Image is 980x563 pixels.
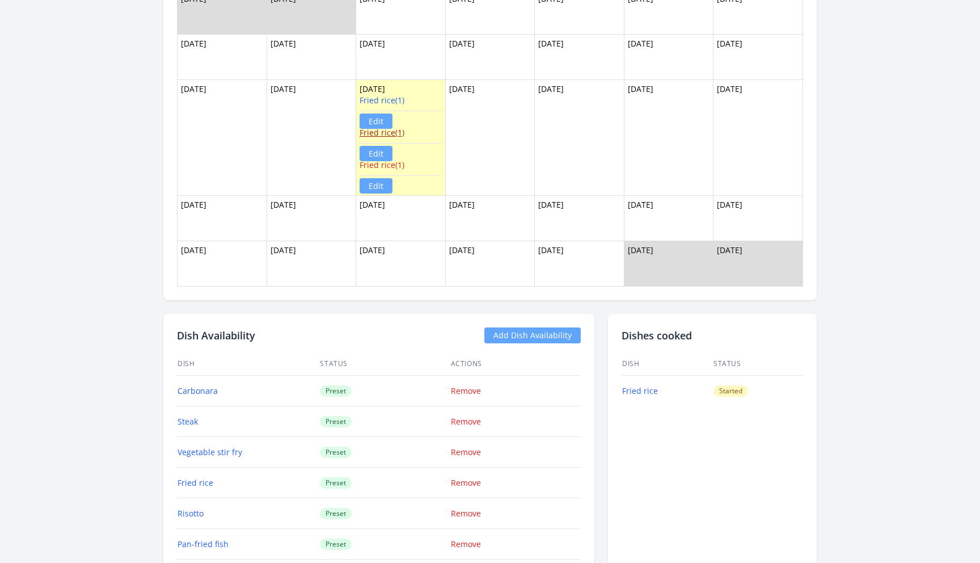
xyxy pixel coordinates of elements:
td: [DATE] [713,241,803,287]
th: Status [713,352,803,376]
a: Fried rice [622,385,658,396]
a: Risotto [178,508,204,519]
h2: Dishes cooked [622,327,803,343]
td: [DATE] [178,241,267,287]
span: Started [713,385,748,397]
td: [DATE] [267,241,356,287]
span: Preset [320,447,352,458]
a: Carbonara [178,385,218,396]
span: Preset [320,385,352,397]
td: [DATE] [713,80,803,196]
td: [DATE] [535,80,624,196]
td: [DATE] [624,241,713,287]
a: Remove [451,508,481,519]
th: Dish [622,352,713,376]
span: Preset [320,508,352,519]
a: Pan-fried fish [178,539,229,549]
td: [DATE] [445,80,535,196]
span: Preset [320,416,352,427]
th: Status [319,352,450,376]
td: [DATE] [624,80,713,196]
a: Remove [451,416,481,427]
a: Vegetable stir fry [178,447,242,457]
td: [DATE] [178,80,267,196]
td: [DATE] [535,35,624,80]
a: Remove [451,539,481,549]
td: [DATE] [356,35,446,80]
a: Fried rice(1) [360,95,404,106]
td: [DATE] [267,196,356,241]
a: Edit [360,146,392,161]
td: [DATE] [713,196,803,241]
a: Fried rice(1) [360,159,404,170]
td: [DATE] [713,35,803,80]
a: Add Dish Availability [484,327,581,343]
td: [DATE] [535,196,624,241]
a: Remove [451,385,481,396]
td: [DATE] [535,241,624,287]
span: Preset [320,539,352,550]
td: [DATE] [356,241,446,287]
th: Dish [177,352,319,376]
a: Edit [360,178,392,194]
td: [DATE] [445,35,535,80]
td: [DATE] [267,35,356,80]
td: [DATE] [624,35,713,80]
td: [DATE] [178,35,267,80]
td: [DATE] [624,196,713,241]
a: Remove [451,447,481,457]
a: Edit [360,114,392,129]
td: [DATE] [356,80,446,196]
h2: Dish Availability [177,327,255,343]
td: [DATE] [178,196,267,241]
span: Preset [320,477,352,489]
a: Remove [451,477,481,488]
a: Steak [178,416,198,427]
td: [DATE] [445,241,535,287]
td: [DATE] [445,196,535,241]
a: Fried rice(1) [360,127,404,138]
td: [DATE] [356,196,446,241]
a: Fried rice [178,477,213,488]
td: [DATE] [267,80,356,196]
th: Actions [450,352,581,376]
